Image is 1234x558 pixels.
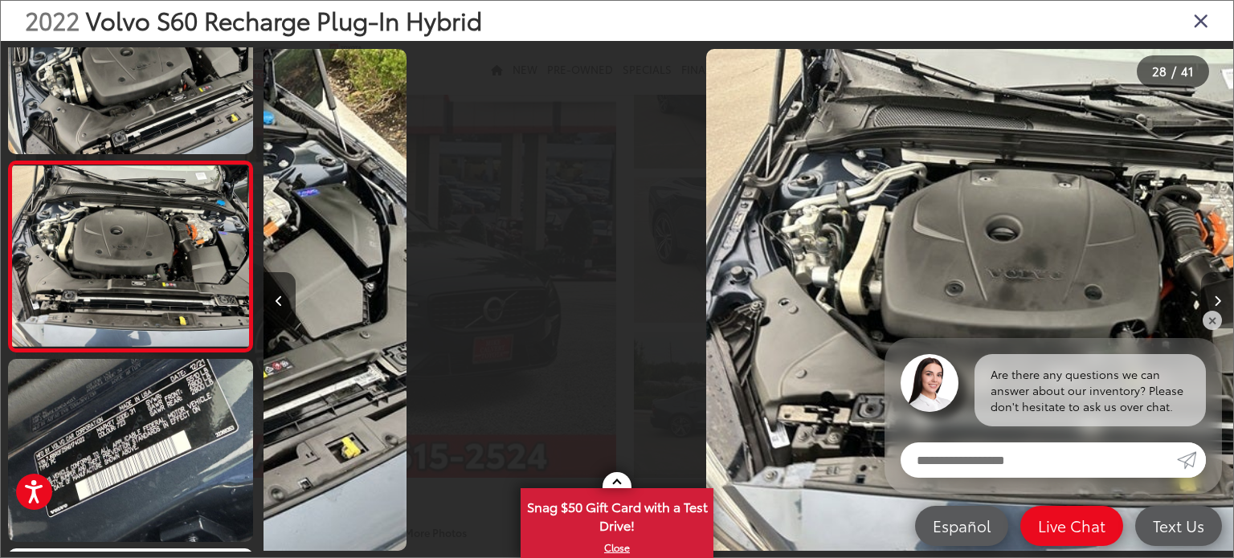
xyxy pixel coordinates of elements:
[6,356,255,544] img: 2022 Volvo S60 Recharge Plug-In Hybrid T8 R-Design Expression
[1201,272,1233,328] button: Next image
[1030,515,1113,536] span: Live Chat
[522,490,712,539] span: Snag $50 Gift Card with a Test Drive!
[264,272,296,328] button: Previous image
[1177,442,1206,478] a: Submit
[1181,62,1194,79] span: 41
[915,506,1008,546] a: Español
[1135,506,1222,546] a: Text Us
[1020,506,1123,546] a: Live Chat
[1145,515,1212,536] span: Text Us
[86,2,482,37] span: Volvo S60 Recharge Plug-In Hybrid
[25,2,80,37] span: 2022
[975,354,1206,426] div: Are there any questions we can answer about our inventory? Please don't hesitate to ask us over c...
[1193,10,1209,31] i: Close gallery
[901,354,958,412] img: Agent profile photo
[1170,66,1178,77] span: /
[1152,62,1167,79] span: 28
[925,515,999,536] span: Español
[10,166,251,347] img: 2022 Volvo S60 Recharge Plug-In Hybrid T8 R-Design Expression
[901,442,1177,478] input: Enter your message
